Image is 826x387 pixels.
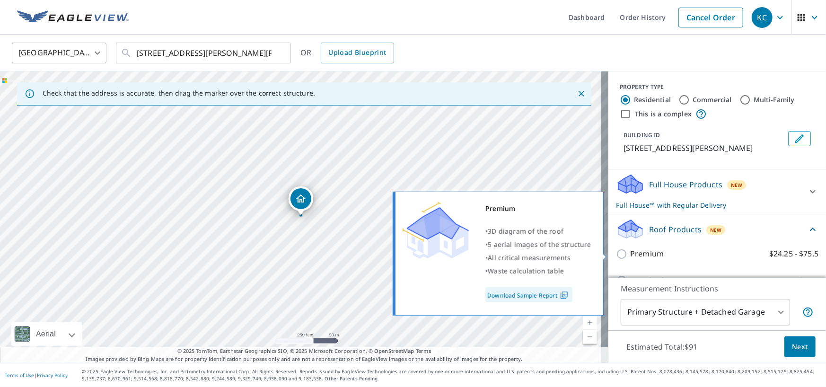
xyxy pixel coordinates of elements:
div: • [485,238,591,251]
div: OR [300,43,394,63]
p: Check that the address is accurate, then drag the marker over the correct structure. [43,89,315,97]
a: OpenStreetMap [374,347,414,354]
a: Upload Blueprint [321,43,394,63]
button: Close [575,88,588,100]
p: Estimated Total: $91 [619,336,705,357]
div: PROPERTY TYPE [620,83,815,91]
a: Download Sample Report [485,287,572,302]
p: Standard [630,275,664,287]
button: Next [784,336,816,358]
a: Terms [416,347,431,354]
div: KC [752,7,773,28]
div: • [485,264,591,278]
span: 5 aerial images of the structure [488,240,591,249]
div: Primary Structure + Detached Garage [621,299,790,325]
a: Terms of Use [5,372,34,378]
p: Roof Products [649,224,702,235]
p: | [5,372,68,378]
label: Multi-Family [754,95,795,105]
div: Aerial [33,322,59,346]
a: Current Level 17, Zoom In [583,316,597,330]
img: Premium [403,202,469,259]
div: Premium [485,202,591,215]
p: Full House Products [649,179,722,190]
a: Privacy Policy [37,372,68,378]
p: $24.25 - $75.5 [769,248,818,260]
div: Roof ProductsNew [616,218,818,240]
span: Next [792,341,808,353]
div: Full House ProductsNewFull House™ with Regular Delivery [616,173,818,210]
div: • [485,251,591,264]
span: © 2025 TomTom, Earthstar Geographics SIO, © 2025 Microsoft Corporation, © [177,347,431,355]
span: Your report will include the primary structure and a detached garage if one exists. [802,307,814,318]
div: Aerial [11,322,82,346]
span: Waste calculation table [488,266,564,275]
span: All critical measurements [488,253,571,262]
p: BUILDING ID [624,131,660,139]
p: $27.5 [799,275,818,287]
div: [GEOGRAPHIC_DATA] [12,40,106,66]
img: EV Logo [17,10,129,25]
div: • [485,225,591,238]
p: Premium [630,248,664,260]
span: New [710,226,722,234]
span: Upload Blueprint [328,47,386,59]
p: Full House™ with Regular Delivery [616,200,801,210]
p: © 2025 Eagle View Technologies, Inc. and Pictometry International Corp. All Rights Reserved. Repo... [82,368,821,382]
div: Dropped pin, building 1, Residential property, 3 Carol Dr Durango, CO 81301 [289,186,313,216]
button: Edit building 1 [788,131,811,146]
img: Pdf Icon [558,291,571,299]
label: Residential [634,95,671,105]
span: 3D diagram of the roof [488,227,563,236]
input: Search by address or latitude-longitude [137,40,272,66]
p: Measurement Instructions [621,283,814,294]
label: This is a complex [635,109,692,119]
label: Commercial [693,95,732,105]
p: [STREET_ADDRESS][PERSON_NAME] [624,142,784,154]
a: Cancel Order [678,8,743,27]
a: Current Level 17, Zoom Out [583,330,597,344]
span: New [731,181,743,189]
